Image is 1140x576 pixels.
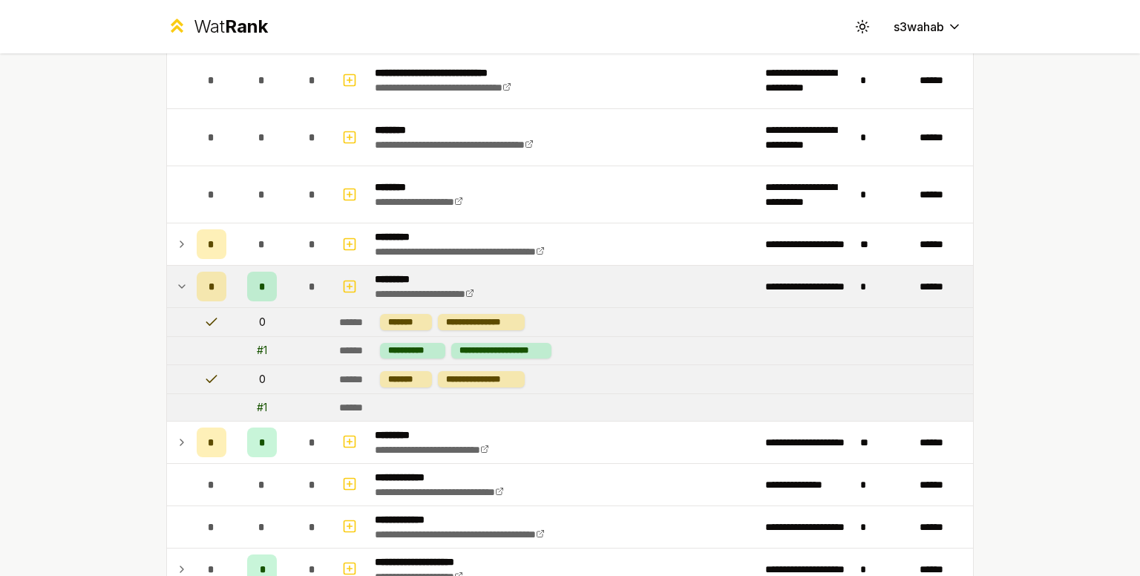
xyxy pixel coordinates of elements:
div: # 1 [257,343,267,358]
a: WatRank [166,15,268,39]
span: s3wahab [894,18,944,36]
td: 0 [232,308,292,336]
span: Rank [225,16,268,37]
button: s3wahab [882,13,974,40]
div: Wat [194,15,268,39]
td: 0 [232,365,292,393]
div: # 1 [257,400,267,415]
